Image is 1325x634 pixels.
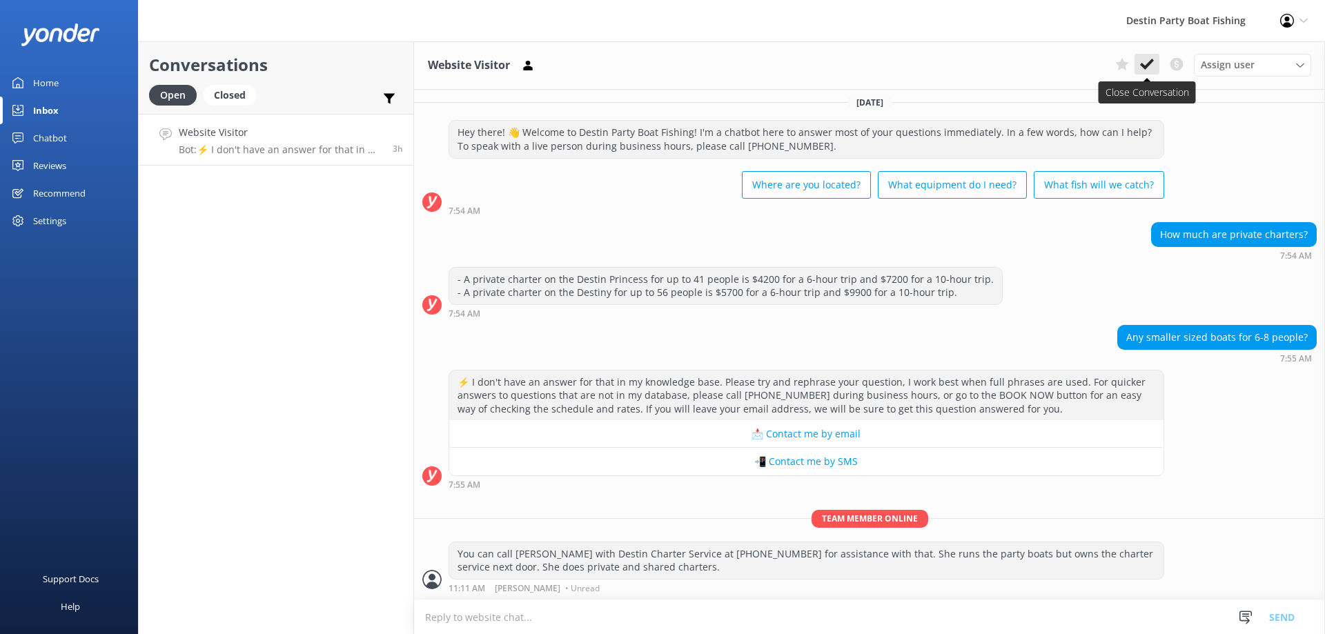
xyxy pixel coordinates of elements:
div: Recommend [33,179,86,207]
div: Closed [204,85,256,106]
h4: Website Visitor [179,125,382,140]
strong: 7:55 AM [449,481,480,489]
div: Sep 30 2025 07:55am (UTC -05:00) America/Cancun [1117,353,1317,363]
div: Settings [33,207,66,235]
div: Hey there! 👋 Welcome to Destin Party Boat Fishing! I'm a chatbot here to answer most of your ques... [449,121,1164,157]
strong: 11:11 AM [449,584,485,593]
span: Sep 30 2025 07:55am (UTC -05:00) America/Cancun [393,143,403,155]
div: Sep 30 2025 07:55am (UTC -05:00) America/Cancun [449,479,1164,489]
div: ⚡ I don't have an answer for that in my knowledge base. Please try and rephrase your question, I ... [449,370,1164,421]
span: Assign user [1201,57,1255,72]
div: Help [61,593,80,620]
div: Inbox [33,97,59,124]
div: Reviews [33,152,66,179]
div: Sep 30 2025 11:11am (UTC -05:00) America/Cancun [449,583,1164,593]
button: 📩 Contact me by email [449,420,1164,448]
span: • Unread [565,584,600,593]
h2: Conversations [149,52,403,78]
strong: 7:55 AM [1280,355,1312,363]
a: Website VisitorBot:⚡ I don't have an answer for that in my knowledge base. Please try and rephras... [139,114,413,166]
div: Assign User [1194,54,1311,76]
img: yonder-white-logo.png [21,23,100,46]
div: Sep 30 2025 07:54am (UTC -05:00) America/Cancun [449,308,1003,318]
button: 📲 Contact me by SMS [449,448,1164,475]
span: Team member online [812,510,928,527]
button: Where are you located? [742,171,871,199]
strong: 7:54 AM [1280,252,1312,260]
div: How much are private charters? [1152,223,1316,246]
button: What equipment do I need? [878,171,1027,199]
a: Open [149,87,204,102]
div: Sep 30 2025 07:54am (UTC -05:00) America/Cancun [449,206,1164,215]
button: What fish will we catch? [1034,171,1164,199]
div: - A private charter on the Destin Princess for up to 41 people is $4200 for a 6-hour trip and $72... [449,268,1002,304]
strong: 7:54 AM [449,310,480,318]
strong: 7:54 AM [449,207,480,215]
div: Support Docs [43,565,99,593]
p: Bot: ⚡ I don't have an answer for that in my knowledge base. Please try and rephrase your questio... [179,143,382,156]
h3: Website Visitor [428,57,510,75]
span: [DATE] [848,97,892,108]
a: Closed [204,87,263,102]
div: You can call [PERSON_NAME] with Destin Charter Service at [PHONE_NUMBER] for assistance with that... [449,542,1164,579]
div: Chatbot [33,124,67,152]
span: [PERSON_NAME] [495,584,560,593]
div: Sep 30 2025 07:54am (UTC -05:00) America/Cancun [1151,250,1317,260]
div: Home [33,69,59,97]
div: Open [149,85,197,106]
div: Any smaller sized boats for 6-8 people? [1118,326,1316,349]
